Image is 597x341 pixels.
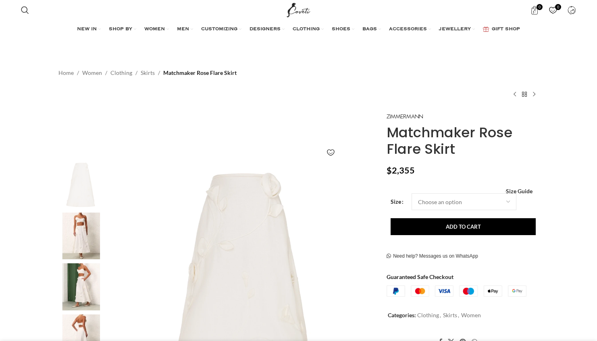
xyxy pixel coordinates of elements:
[439,26,471,33] span: JEWELLERY
[56,213,106,260] img: Zimmermann dresses
[201,26,237,33] span: CUSTOMIZING
[440,311,441,320] span: ,
[56,263,106,310] img: Zimmermann dress
[389,26,427,33] span: ACCESSORIES
[250,26,281,33] span: DESIGNERS
[82,68,102,77] a: Women
[391,218,536,235] button: Add to cart
[537,4,543,10] span: 0
[387,253,478,260] a: Need help? Messages us on WhatsApp
[332,26,350,33] span: SHOES
[545,2,562,18] a: 0
[387,165,415,176] bdi: 2,355
[250,21,285,37] a: DESIGNERS
[417,312,439,318] a: Clothing
[391,197,404,206] label: Size
[109,21,136,37] a: SHOP BY
[56,161,106,209] img: Zimmermann dress
[77,26,97,33] span: NEW IN
[529,89,539,99] a: Next product
[387,285,526,297] img: guaranteed-safe-checkout-bordered.j
[77,21,101,37] a: NEW IN
[201,21,241,37] a: CUSTOMIZING
[332,21,354,37] a: SHOES
[492,26,520,33] span: GIFT SHOP
[362,21,381,37] a: BAGS
[144,21,169,37] a: WOMEN
[443,312,457,318] a: Skirts
[177,26,189,33] span: MEN
[109,26,132,33] span: SHOP BY
[526,2,543,18] a: 0
[110,68,132,77] a: Clothing
[58,68,237,77] nav: Breadcrumb
[17,2,33,18] a: Search
[163,68,237,77] span: Matchmaker Rose Flare Skirt
[177,21,193,37] a: MEN
[483,27,489,32] img: GiftBag
[387,124,539,157] h1: Matchmaker Rose Flare Skirt
[439,21,475,37] a: JEWELLERY
[461,312,481,318] a: Women
[293,21,324,37] a: CLOTHING
[387,273,453,280] strong: Guaranteed Safe Checkout
[555,4,561,10] span: 0
[144,26,165,33] span: WOMEN
[483,21,520,37] a: GIFT SHOP
[545,2,562,18] div: My Wishlist
[285,6,312,13] a: Site logo
[458,311,459,320] span: ,
[387,165,392,176] span: $
[389,21,431,37] a: ACCESSORIES
[58,68,74,77] a: Home
[17,21,580,37] div: Main navigation
[388,312,416,318] span: Categories:
[362,26,377,33] span: BAGS
[387,114,423,119] img: Zimmermann
[293,26,320,33] span: CLOTHING
[510,89,520,99] a: Previous product
[141,68,155,77] a: Skirts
